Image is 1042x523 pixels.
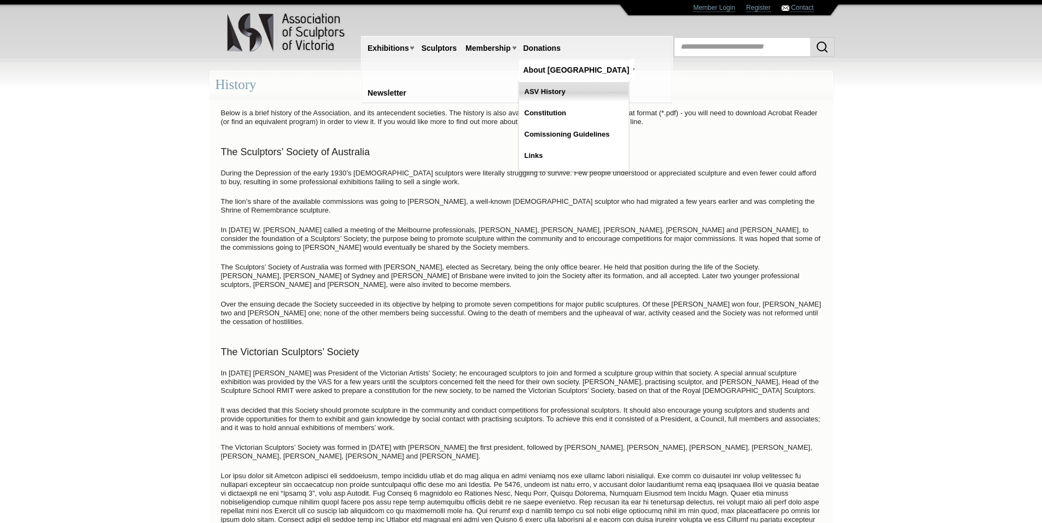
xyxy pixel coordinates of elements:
[519,60,634,80] a: About [GEOGRAPHIC_DATA]
[693,4,735,12] a: Member Login
[363,38,413,58] a: Exhibitions
[216,297,827,329] p: Over the ensuing decade the Society succeeded in its objective by helping to promote seven compet...
[417,38,461,58] a: Sculptors
[209,70,833,99] div: History
[221,146,370,157] span: The Sculptors’ Society of Australia
[216,366,827,398] p: In [DATE] [PERSON_NAME] was President of the Victorian Artists’ Society; he encouraged sculptors ...
[816,40,829,54] img: Search
[216,403,827,435] p: It was decided that this Society should promote sculpture in the community and conduct competitio...
[216,260,827,292] p: The Sculptors’ Society of Australia was formed with [PERSON_NAME], elected as Secretary, being th...
[216,195,827,218] p: The lion’s share of the available commissions was going to [PERSON_NAME], a well-known [DEMOGRAPH...
[791,4,813,12] a: Contact
[519,103,628,123] a: Constitution
[519,82,628,102] a: ASV History
[519,38,565,58] a: Donations
[461,38,515,58] a: Membership
[226,11,347,54] img: logo.png
[221,346,359,357] span: The Victorian Sculptors’ Society
[216,223,827,255] p: In [DATE] W. [PERSON_NAME] called a meeting of the Melbourne professionals, [PERSON_NAME], [PERSO...
[216,106,827,129] p: Below is a brief history of the Association, and its antecendent societies. The history is also a...
[519,125,628,144] a: Comissioning Guidelines
[363,83,411,103] a: Newsletter
[519,146,628,166] a: Links
[782,5,789,11] img: Contact ASV
[746,4,771,12] a: Register
[216,166,827,189] p: During the Depression of the early 1930’s [DEMOGRAPHIC_DATA] sculptors were literally struggling ...
[216,440,827,463] p: The Victorian Sculptors’ Society was formed in [DATE] with [PERSON_NAME] the first president, fol...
